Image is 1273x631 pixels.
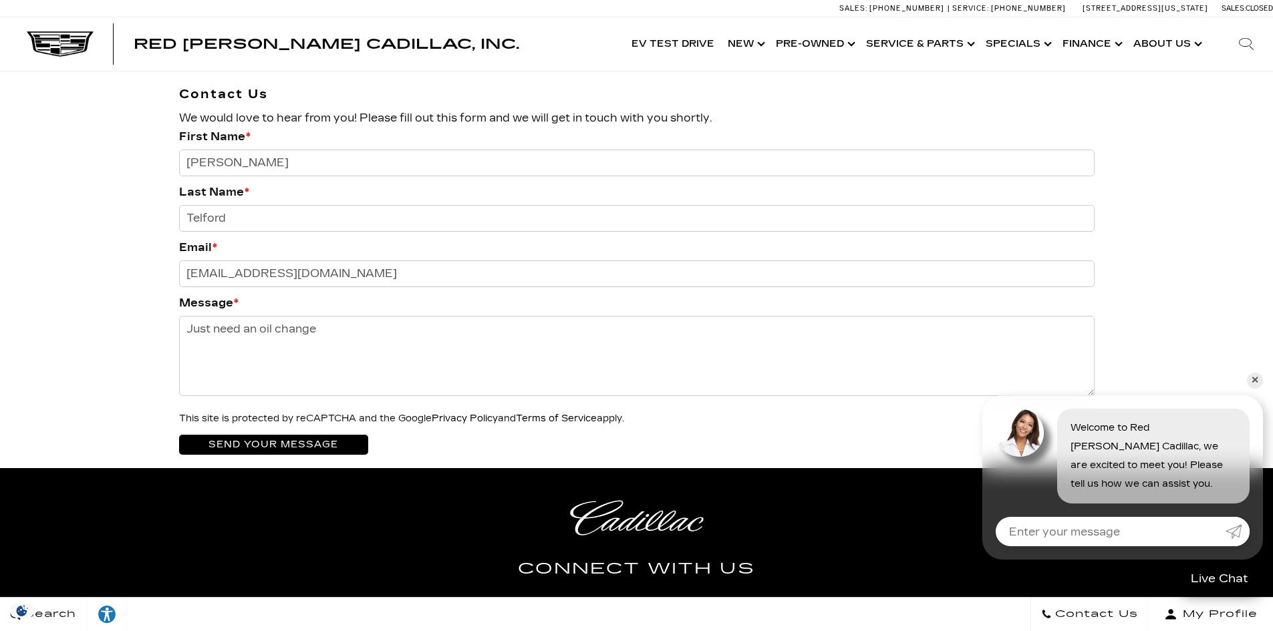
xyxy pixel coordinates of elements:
div: Explore your accessibility options [87,604,127,624]
a: EV Test Drive [625,17,721,71]
label: Message [179,294,239,312]
img: Opt-Out Icon [7,604,37,618]
input: Send your message [179,435,368,455]
span: Live Chat [1184,571,1255,586]
a: Red [PERSON_NAME] Cadillac, Inc. [134,37,519,51]
a: Service: [PHONE_NUMBER] [948,5,1069,12]
input: Last Name* [179,205,1095,232]
div: Search [1220,17,1273,71]
a: Service & Parts [859,17,979,71]
img: Agent profile photo [996,409,1044,457]
span: My Profile [1177,605,1258,624]
a: New [721,17,769,71]
span: Red [PERSON_NAME] Cadillac, Inc. [134,36,519,52]
a: facebook [557,592,590,625]
a: instagram [677,592,710,625]
section: Click to Open Cookie Consent Modal [7,604,37,618]
a: Contact Us [1030,598,1149,631]
span: Sales: [839,4,867,13]
img: Cadillac Light Heritage Logo [570,500,704,536]
span: Search [21,605,76,624]
a: Finance [1056,17,1127,71]
h3: Contact Us [179,87,1095,102]
a: Specials [979,17,1056,71]
div: Welcome to Red [PERSON_NAME] Cadillac, we are excited to meet you! Please tell us how we can assi... [1057,409,1250,503]
span: Contact Us [1052,605,1138,624]
a: Live Chat [1176,563,1263,594]
input: Enter your message [996,517,1226,546]
span: Sales: [1222,4,1246,13]
a: Pre-Owned [769,17,859,71]
a: [STREET_ADDRESS][US_STATE] [1083,4,1208,13]
a: Cadillac Light Heritage Logo [206,500,1068,536]
form: Contact Us [179,87,1095,461]
a: Explore your accessibility options [87,598,128,631]
input: First Name* [179,150,1095,176]
a: X [637,592,670,625]
h4: Connect With Us [206,557,1068,581]
span: Closed [1246,4,1273,13]
a: Sales: [PHONE_NUMBER] [839,5,948,12]
small: This site is protected by reCAPTCHA and the Google and apply. [179,413,624,424]
a: youtube [597,592,630,625]
label: First Name [179,128,251,146]
span: Service: [952,4,989,13]
span: [PHONE_NUMBER] [869,4,944,13]
a: Submit [1226,517,1250,546]
img: Cadillac Dark Logo with Cadillac White Text [27,31,94,57]
input: Email* [179,260,1095,287]
span: We would love to hear from you! Please fill out this form and we will get in touch with you shortly. [179,112,712,124]
label: Email [179,238,217,257]
a: Terms of Service [516,413,597,424]
a: About Us [1127,17,1206,71]
span: [PHONE_NUMBER] [991,4,1066,13]
button: Open user profile menu [1149,598,1273,631]
a: Privacy Policy [432,413,498,424]
label: Last Name [179,183,249,202]
textarea: Message* [179,316,1095,396]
